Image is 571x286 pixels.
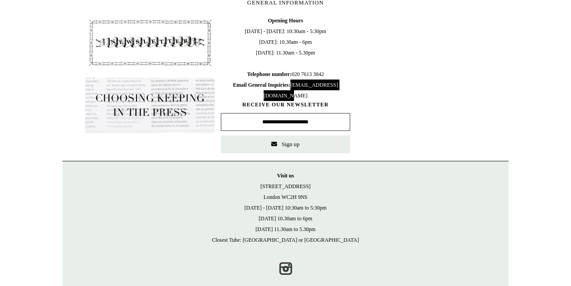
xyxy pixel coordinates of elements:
img: pf-635a2b01-aa89-4342-bbcd-4371b60f588c--In-the-press-Button_1200x.jpg [85,78,215,133]
b: Email General Inquiries: [233,82,290,88]
a: Instagram [276,259,295,278]
img: pf-4db91bb9--1305-Newsletter-Button_1200x.jpg [85,15,215,71]
p: [STREET_ADDRESS] London WC2H 9NS [DATE] - [DATE] 10:30am to 5:30pm [DATE] 10.30am to 6pm [DATE] 1... [71,170,500,245]
iframe: google_map [356,15,486,149]
b: Telephone number [247,71,292,77]
span: [DATE] - [DATE]: 10:30am - 5:30pm [DATE]: 10.30am - 6pm [DATE]: 11.30am - 5.30pm 020 7613 3842 [221,15,350,101]
button: Sign up [221,135,350,153]
b: : [290,71,292,77]
span: [EMAIL_ADDRESS][DOMAIN_NAME] [233,82,338,99]
span: RECEIVE OUR NEWSLETTER [221,101,350,109]
b: Opening Hours [268,17,303,24]
strong: Visit us [277,172,294,179]
span: Sign up [281,141,299,147]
